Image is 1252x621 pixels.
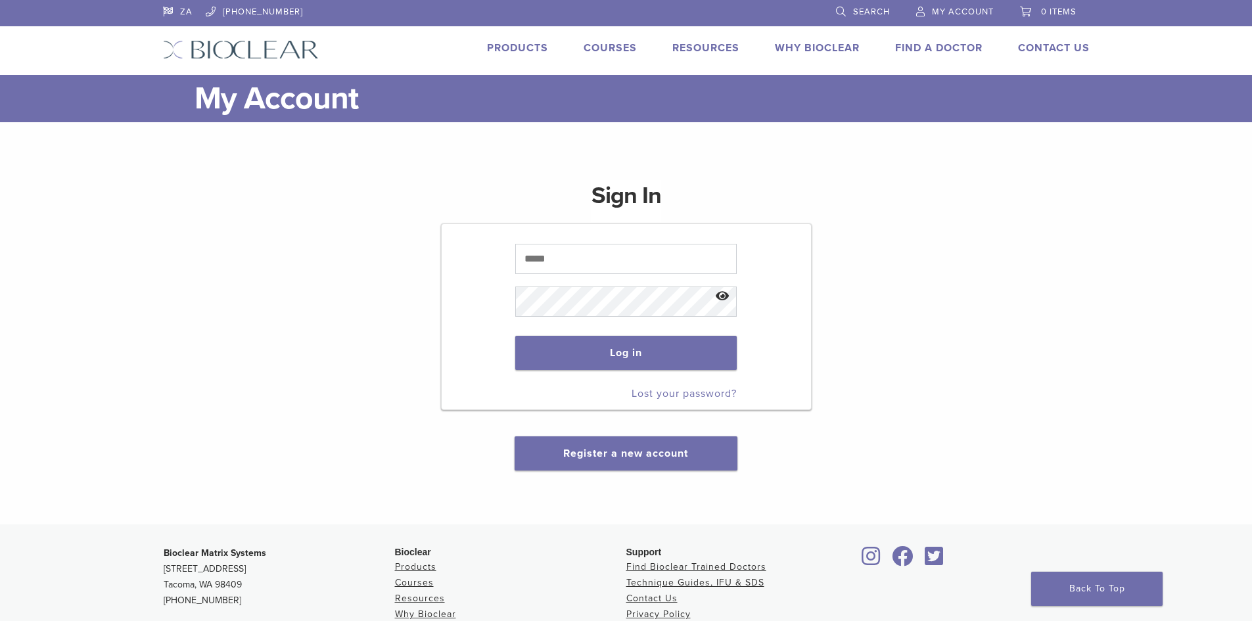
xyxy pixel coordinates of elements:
span: 0 items [1041,7,1077,17]
a: Why Bioclear [775,41,860,55]
a: Bioclear [888,554,918,567]
a: Resources [395,593,445,604]
a: Technique Guides, IFU & SDS [626,577,764,588]
h1: My Account [195,75,1090,122]
a: Bioclear [921,554,948,567]
a: Back To Top [1031,572,1163,606]
a: Products [395,561,436,572]
a: Find A Doctor [895,41,983,55]
a: Find Bioclear Trained Doctors [626,561,766,572]
button: Show password [708,280,737,313]
button: Register a new account [515,436,737,471]
strong: Bioclear Matrix Systems [164,547,266,559]
a: Contact Us [626,593,678,604]
a: Privacy Policy [626,609,691,620]
span: Search [853,7,890,17]
h1: Sign In [591,180,661,222]
a: Contact Us [1018,41,1090,55]
a: Why Bioclear [395,609,456,620]
span: My Account [932,7,994,17]
p: [STREET_ADDRESS] Tacoma, WA 98409 [PHONE_NUMBER] [164,545,395,609]
a: Resources [672,41,739,55]
img: Bioclear [163,40,319,59]
a: Courses [395,577,434,588]
span: Support [626,547,662,557]
a: Products [487,41,548,55]
a: Bioclear [858,554,885,567]
span: Bioclear [395,547,431,557]
a: Lost your password? [632,387,737,400]
a: Register a new account [563,447,688,460]
button: Log in [515,336,737,370]
a: Courses [584,41,637,55]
